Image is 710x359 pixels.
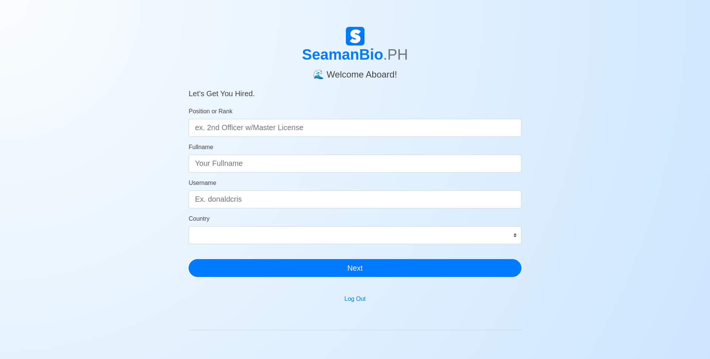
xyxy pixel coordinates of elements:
input: Your Fullname [189,155,521,173]
label: Country [189,214,209,223]
span: Fullname [189,144,213,150]
h5: Let’s Get You Hired. [189,80,521,98]
h1: SeamanBio [189,45,521,63]
img: Logo [346,27,365,45]
span: .PH [383,46,408,63]
span: Position or Rank [189,108,232,114]
input: ex. 2nd Officer w/Master License [189,119,521,137]
h4: 🌊 Welcome Aboard! [189,63,521,80]
input: Ex. donaldcris [189,190,521,208]
button: Log Out [340,292,370,306]
button: Next [189,259,521,277]
span: Username [189,180,216,186]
